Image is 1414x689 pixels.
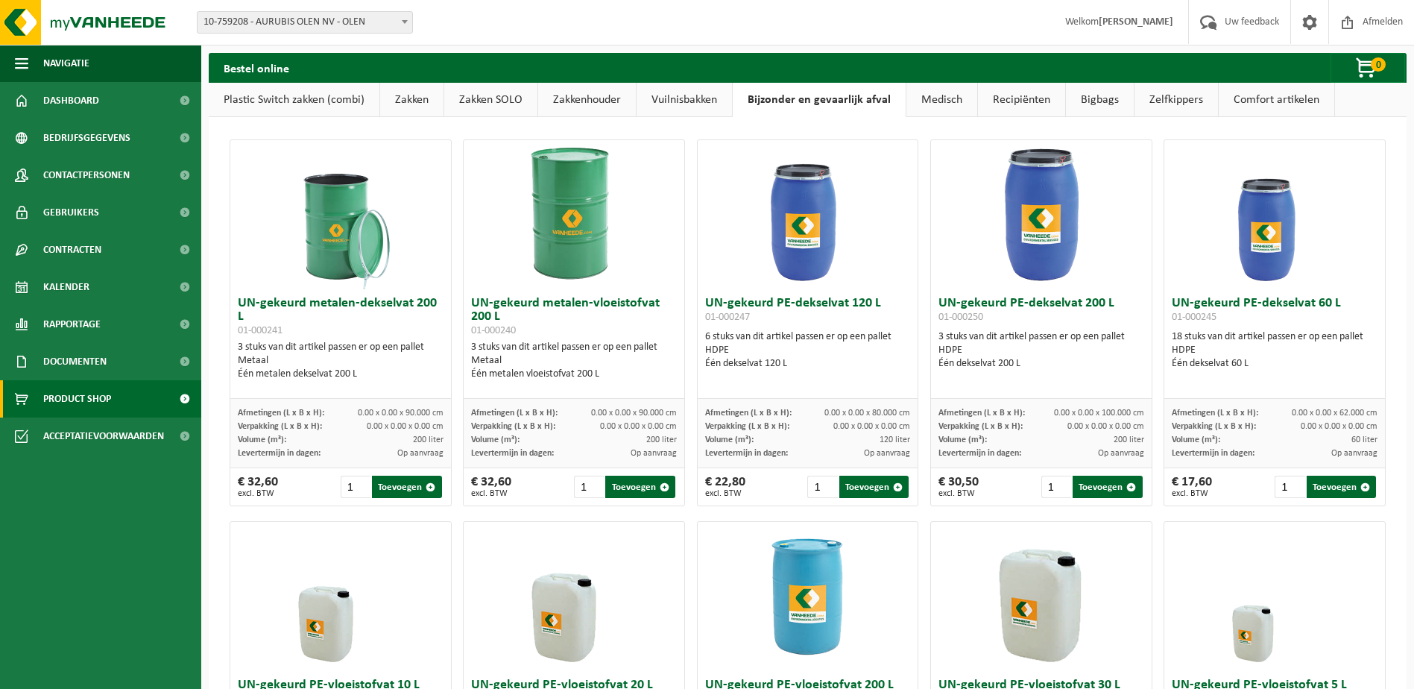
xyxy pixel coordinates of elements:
[471,476,511,498] div: € 32,60
[1172,297,1377,327] h3: UN-gekeurd PE-dekselvat 60 L
[397,449,444,458] span: Op aanvraag
[471,325,516,336] span: 01-000240
[938,357,1144,371] div: Één dekselvat 200 L
[1172,312,1216,323] span: 01-000245
[43,231,101,268] span: Contracten
[1172,489,1212,498] span: excl. BTW
[705,330,911,371] div: 6 stuks van dit artikel passen er op een pallet
[266,522,415,671] img: 01-999903
[1172,449,1254,458] span: Levertermijn in dagen:
[1067,422,1144,431] span: 0.00 x 0.00 x 0.00 cm
[1172,344,1377,357] div: HDPE
[807,476,837,498] input: 1
[1172,357,1377,371] div: Één dekselvat 60 L
[198,12,412,33] span: 10-759208 - AURUBIS OLEN NV - OLEN
[358,409,444,418] span: 0.00 x 0.00 x 90.000 cm
[209,53,304,82] h2: Bestel online
[43,343,107,380] span: Documenten
[705,435,754,444] span: Volume (m³):
[1219,83,1334,117] a: Comfort artikelen
[705,422,789,431] span: Verpakking (L x B x H):
[938,422,1023,431] span: Verpakking (L x B x H):
[1331,449,1377,458] span: Op aanvraag
[43,45,89,82] span: Navigatie
[238,325,283,336] span: 01-000241
[367,422,444,431] span: 0.00 x 0.00 x 0.00 cm
[938,489,979,498] span: excl. BTW
[238,341,444,381] div: 3 stuks van dit artikel passen er op een pallet
[43,418,164,455] span: Acceptatievoorwaarden
[733,522,882,671] img: 01-000249
[938,297,1144,327] h3: UN-gekeurd PE-dekselvat 200 L
[1351,435,1377,444] span: 60 liter
[238,449,321,458] span: Levertermijn in dagen:
[471,435,520,444] span: Volume (m³):
[238,435,286,444] span: Volume (m³):
[1292,409,1377,418] span: 0.00 x 0.00 x 62.000 cm
[43,306,101,343] span: Rapportage
[341,476,370,498] input: 1
[266,140,415,289] img: 01-000241
[380,83,444,117] a: Zakken
[1371,57,1386,72] span: 0
[967,140,1116,289] img: 01-000250
[1307,476,1376,498] button: Toevoegen
[600,422,677,431] span: 0.00 x 0.00 x 0.00 cm
[43,268,89,306] span: Kalender
[733,83,906,117] a: Bijzonder en gevaarlijk afval
[705,409,792,418] span: Afmetingen (L x B x H):
[1134,83,1218,117] a: Zelfkippers
[705,344,911,357] div: HDPE
[238,489,278,498] span: excl. BTW
[1172,435,1220,444] span: Volume (m³):
[705,476,745,498] div: € 22,80
[499,522,648,671] img: 01-000611
[43,119,130,157] span: Bedrijfsgegevens
[938,409,1025,418] span: Afmetingen (L x B x H):
[705,489,745,498] span: excl. BTW
[238,476,278,498] div: € 32,60
[839,476,909,498] button: Toevoegen
[938,435,987,444] span: Volume (m³):
[238,422,322,431] span: Verpakking (L x B x H):
[631,449,677,458] span: Op aanvraag
[1172,409,1258,418] span: Afmetingen (L x B x H):
[938,344,1144,357] div: HDPE
[824,409,910,418] span: 0.00 x 0.00 x 80.000 cm
[471,354,677,368] div: Metaal
[43,380,111,418] span: Product Shop
[413,435,444,444] span: 200 liter
[471,368,677,381] div: Één metalen vloeistofvat 200 L
[471,409,558,418] span: Afmetingen (L x B x H):
[499,140,648,289] img: 01-000240
[978,83,1065,117] a: Recipiënten
[1172,476,1212,498] div: € 17,60
[1054,409,1144,418] span: 0.00 x 0.00 x 100.000 cm
[906,83,977,117] a: Medisch
[1041,476,1071,498] input: 1
[471,489,511,498] span: excl. BTW
[444,83,537,117] a: Zakken SOLO
[43,194,99,231] span: Gebruikers
[637,83,732,117] a: Vuilnisbakken
[1172,330,1377,371] div: 18 stuks van dit artikel passen er op een pallet
[238,297,444,337] h3: UN-gekeurd metalen-dekselvat 200 L
[938,312,983,323] span: 01-000250
[43,157,130,194] span: Contactpersonen
[1200,522,1349,671] img: 01-999902
[1172,422,1256,431] span: Verpakking (L x B x H):
[605,476,675,498] button: Toevoegen
[1301,422,1377,431] span: 0.00 x 0.00 x 0.00 cm
[238,368,444,381] div: Één metalen dekselvat 200 L
[471,422,555,431] span: Verpakking (L x B x H):
[1275,476,1304,498] input: 1
[538,83,636,117] a: Zakkenhouder
[1099,16,1173,28] strong: [PERSON_NAME]
[705,312,750,323] span: 01-000247
[471,341,677,381] div: 3 stuks van dit artikel passen er op een pallet
[864,449,910,458] span: Op aanvraag
[372,476,441,498] button: Toevoegen
[733,140,882,289] img: 01-000247
[938,330,1144,371] div: 3 stuks van dit artikel passen er op een pallet
[1114,435,1144,444] span: 200 liter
